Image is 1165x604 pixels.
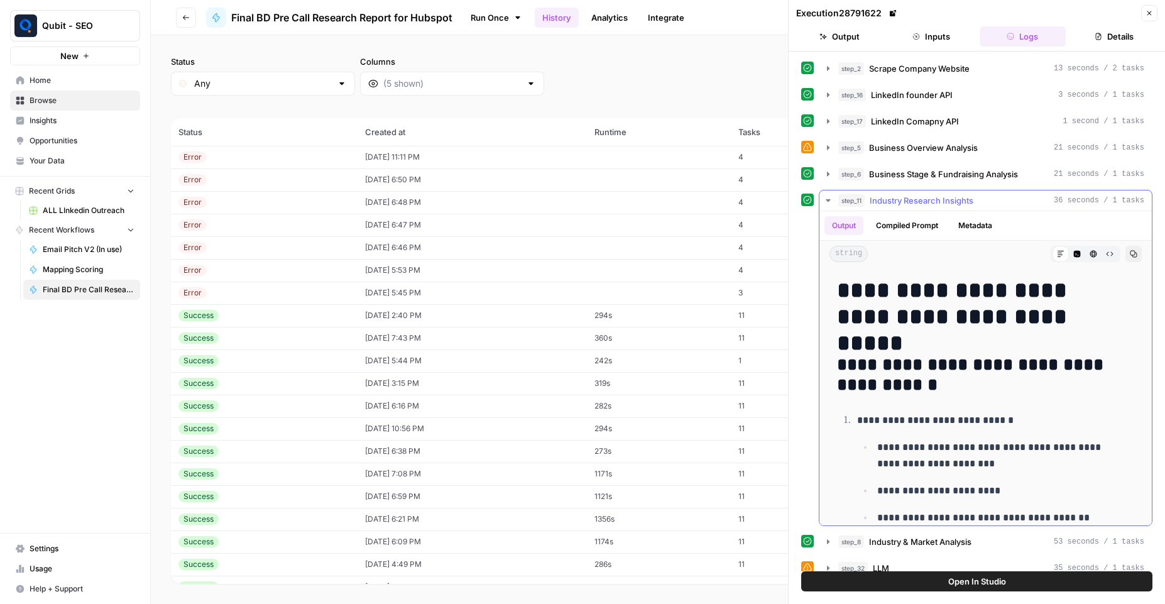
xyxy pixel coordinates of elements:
td: 11 [731,463,845,485]
span: Help + Support [30,583,134,595]
span: Business Stage & Fundraising Analysis [869,168,1018,180]
td: 4 [731,168,845,191]
a: Analytics [584,8,635,28]
div: Success [178,423,219,434]
span: Recent Workflows [29,224,94,236]
td: [DATE] 5:45 PM [358,282,587,304]
td: 1 [731,349,845,372]
button: 13 seconds / 2 tasks [819,58,1152,79]
span: Recent Grids [29,185,75,197]
a: Home [10,70,140,91]
div: Execution 28791622 [796,7,899,19]
span: Industry & Market Analysis [869,535,971,548]
div: Success [178,355,219,366]
td: [DATE] 7:08 PM [358,463,587,485]
a: Mapping Scoring [23,260,140,280]
td: [DATE] 6:59 PM [358,485,587,508]
button: Details [1071,26,1157,47]
button: Recent Grids [10,182,140,200]
td: [DATE] 7:43 PM [358,327,587,349]
td: [DATE] 6:09 PM [358,530,587,553]
span: Qubit - SEO [42,19,118,32]
span: step_8 [838,535,864,548]
td: 273s [587,440,731,463]
span: 3 seconds / 1 tasks [1058,89,1144,101]
span: Usage [30,563,134,574]
td: 360s [587,327,731,349]
button: 21 seconds / 1 tasks [819,138,1152,158]
td: 11 [731,304,845,327]
span: LinkedIn founder API [871,89,953,101]
span: Browse [30,95,134,106]
a: Your Data [10,151,140,171]
th: Created at [358,118,587,146]
span: Final BD Pre Call Research Report for Hubspot [43,284,134,295]
td: [DATE] 6:16 PM [358,395,587,417]
span: step_17 [838,115,866,128]
td: [DATE] 6:50 PM [358,168,587,191]
button: Metadata [951,216,1000,235]
span: step_11 [838,194,865,207]
a: History [535,8,579,28]
span: Scrape Company Website [869,62,970,75]
div: Success [178,468,219,480]
a: ALL LInkedin Outreach [23,200,140,221]
span: Open In Studio [948,575,1006,588]
span: 53 seconds / 1 tasks [1054,536,1144,547]
span: Your Data [30,155,134,167]
button: Recent Workflows [10,221,140,239]
div: Success [178,332,219,344]
td: 1174s [587,530,731,553]
a: Final BD Pre Call Research Report for Hubspot [206,8,452,28]
td: [DATE] 3:15 PM [358,372,587,395]
th: Status [171,118,358,146]
span: LinkedIn Comapny API [871,115,959,128]
label: Status [171,55,355,68]
a: Final BD Pre Call Research Report for Hubspot [23,280,140,300]
div: Error [178,265,207,276]
td: [DATE] 5:44 PM [358,349,587,372]
button: Compiled Prompt [868,216,946,235]
td: [DATE] 4:49 PM [358,553,587,576]
th: Runtime [587,118,731,146]
td: 11 [731,530,845,553]
span: step_6 [838,168,864,180]
span: Final BD Pre Call Research Report for Hubspot [231,10,452,25]
div: Success [178,536,219,547]
td: 4 [731,259,845,282]
button: 36 seconds / 1 tasks [819,190,1152,211]
div: Error [178,174,207,185]
button: 3 seconds / 1 tasks [819,85,1152,105]
th: Tasks [731,118,845,146]
td: 4 [731,191,845,214]
button: 1 second / 1 tasks [819,111,1152,131]
span: step_16 [838,89,866,101]
span: 35 seconds / 1 tasks [1054,563,1144,574]
span: step_32 [838,562,868,574]
button: 53 seconds / 1 tasks [819,532,1152,552]
div: Error [178,287,207,299]
div: Success [178,378,219,389]
button: 35 seconds / 1 tasks [819,558,1152,578]
a: Insights [10,111,140,131]
div: Error [178,197,207,208]
span: Home [30,75,134,86]
button: Logs [980,26,1066,47]
td: 11 [731,395,845,417]
div: 36 seconds / 1 tasks [819,211,1152,525]
span: LLM [873,562,889,574]
span: (392 records) [171,96,1145,118]
span: 21 seconds / 1 tasks [1054,142,1144,153]
button: Workspace: Qubit - SEO [10,10,140,41]
td: 242s [587,349,731,372]
span: 21 seconds / 1 tasks [1054,168,1144,180]
button: Output [796,26,883,47]
div: Error [178,151,207,163]
td: 319s [587,372,731,395]
span: ALL LInkedin Outreach [43,205,134,216]
td: 11 [731,440,845,463]
span: Email Pitch V2 (In use) [43,244,134,255]
a: Browse [10,91,140,111]
span: 13 seconds / 2 tasks [1054,63,1144,74]
input: (5 shown) [383,77,521,90]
